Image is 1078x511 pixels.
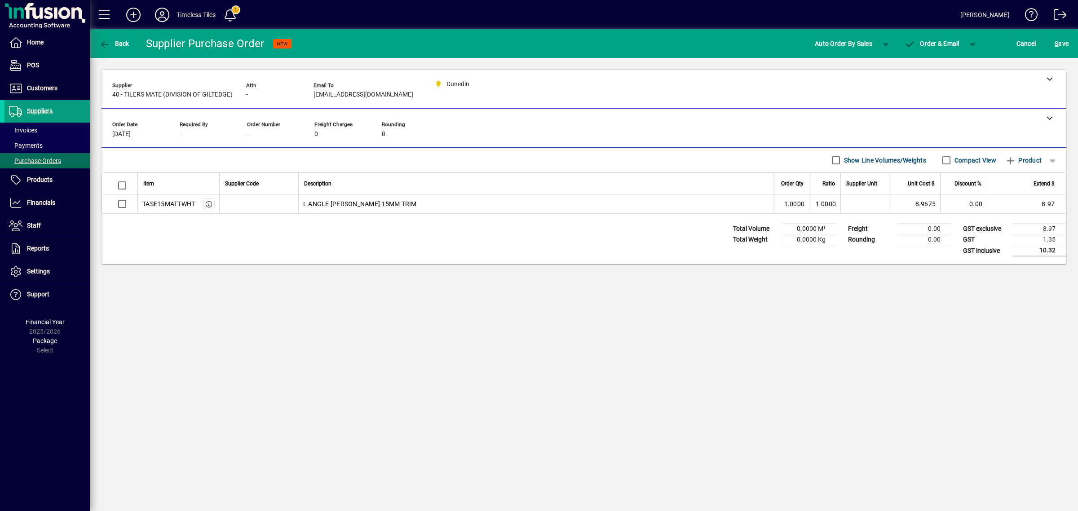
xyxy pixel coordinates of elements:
td: 1.0000 [809,195,840,213]
a: Purchase Orders [4,153,90,168]
label: Compact View [953,156,996,165]
td: 8.97 [987,195,1066,213]
span: Supplier Code [225,179,259,189]
span: - [180,131,181,138]
td: Total Weight [729,234,782,245]
span: 0 [314,131,318,138]
span: Financial Year [26,318,65,326]
button: Cancel [1014,35,1038,52]
a: Logout [1047,2,1067,31]
span: Products [27,176,53,183]
td: 1.35 [1012,234,1066,245]
span: Back [99,40,129,47]
span: Discount % [954,179,981,189]
span: Home [27,39,44,46]
span: Financials [27,199,55,206]
a: Knowledge Base [1018,2,1038,31]
a: Support [4,283,90,306]
td: 0.00 [897,234,951,245]
a: Home [4,31,90,54]
span: [DATE] [112,131,131,138]
a: Payments [4,138,90,153]
td: Total Volume [729,224,782,234]
span: Product [1005,153,1042,167]
span: - [246,91,248,98]
label: Show Line Volumes/Weights [842,156,926,165]
a: Settings [4,260,90,283]
span: Extend $ [1034,179,1055,189]
span: Invoices [9,127,37,134]
button: Auto Order By Sales [810,35,877,52]
button: Profile [148,7,177,23]
td: 0.0000 M³ [782,224,836,234]
td: GST inclusive [959,245,1012,256]
span: Purchase Orders [9,157,61,164]
span: Support [27,291,49,298]
button: Save [1052,35,1071,52]
span: Cancel [1016,36,1036,51]
span: Settings [27,268,50,275]
span: S [1055,40,1058,47]
td: 0.00 [897,224,951,234]
a: Financials [4,192,90,214]
span: ave [1055,36,1069,51]
td: Freight [844,224,897,234]
span: NEW [277,41,288,47]
td: GST [959,234,1012,245]
span: Staff [27,222,41,229]
td: 1.0000 [773,195,809,213]
span: [EMAIL_ADDRESS][DOMAIN_NAME] [314,91,413,98]
div: Timeless Tiles [177,8,216,22]
span: Payments [9,142,43,149]
span: Item [143,179,154,189]
a: Invoices [4,123,90,138]
td: 8.97 [1012,224,1066,234]
div: Supplier Purchase Order [146,36,265,51]
span: Order & Email [905,40,959,47]
td: 8.9675 [891,195,940,213]
span: Unit Cost $ [908,179,935,189]
span: Ratio [822,179,835,189]
span: Supplier Unit [846,179,877,189]
span: L ANGLE [PERSON_NAME] 15MM TRIM [303,199,417,208]
a: Reports [4,238,90,260]
span: Auto Order By Sales [815,36,872,51]
div: [PERSON_NAME] [960,8,1009,22]
button: Add [119,7,148,23]
a: Products [4,169,90,191]
span: - [247,131,249,138]
span: Customers [27,84,57,92]
button: Order & Email [900,35,964,52]
td: GST exclusive [959,224,1012,234]
td: 0.00 [940,195,987,213]
span: Description [304,179,331,189]
span: Order Qty [781,179,804,189]
button: Product [1001,152,1046,168]
td: 0.0000 Kg [782,234,836,245]
span: Package [33,337,57,344]
span: Suppliers [27,107,53,115]
span: Reports [27,245,49,252]
a: Staff [4,215,90,237]
button: Back [97,35,132,52]
div: TASE15MATTWHT [142,199,195,208]
app-page-header-button: Back [90,35,139,52]
span: POS [27,62,39,69]
td: 10.32 [1012,245,1066,256]
a: Customers [4,77,90,100]
td: Rounding [844,234,897,245]
a: POS [4,54,90,77]
span: 40 - TILERS MATE (DIVISION OF GILTEDGE) [112,91,233,98]
span: 0 [382,131,385,138]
